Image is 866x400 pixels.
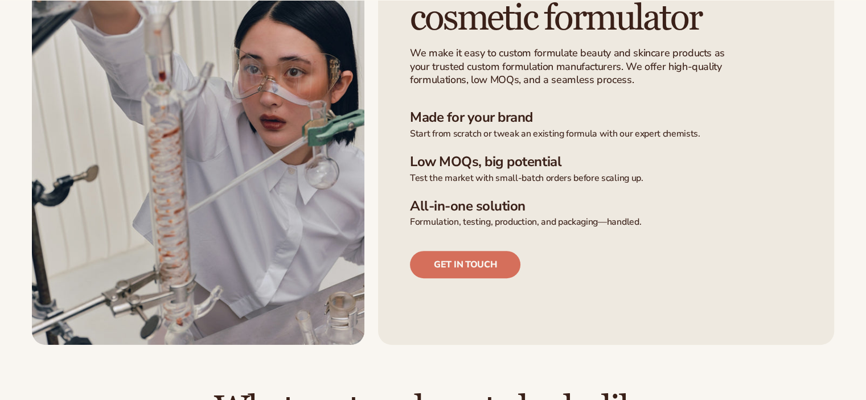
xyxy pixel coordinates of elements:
p: Start from scratch or tweak an existing formula with our expert chemists. [410,128,802,140]
a: Get in touch [410,251,520,278]
p: Test the market with small-batch orders before scaling up. [410,172,802,184]
h3: Made for your brand [410,109,802,126]
h3: Low MOQs, big potential [410,154,802,170]
h3: All-in-one solution [410,198,802,215]
p: We make it easy to custom formulate beauty and skincare products as your trusted custom formulati... [410,47,732,86]
p: Formulation, testing, production, and packaging—handled. [410,216,802,228]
